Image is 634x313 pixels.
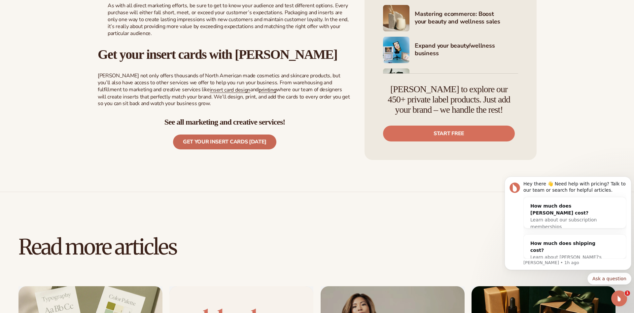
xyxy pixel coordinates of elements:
a: Get your insert cards [DATE] [173,135,276,149]
img: Shopify Image 7 [383,37,409,63]
a: Shopify Image 6 Mastering ecommerce: Boost your beauty and wellness sales [383,5,518,31]
strong: See all marketing and creative services! [164,118,285,126]
a: insert card design [210,86,250,94]
iframe: Intercom notifications message [502,171,634,289]
h4: Mastering ecommerce: Boost your beauty and wellness sales [415,10,518,26]
a: printing [259,86,276,94]
span: [PERSON_NAME] not only offers thousands of North American made cosmetics and skincare products, b... [98,72,340,93]
a: Shopify Image 8 Marketing your beauty and wellness brand 101 [383,68,518,95]
h2: Read more articles [18,236,176,258]
span: As with all direct marketing efforts, be sure to get to know your audience and test different opt... [108,2,349,37]
span: 1 [625,291,630,296]
span: and where our team of designers will create inserts that perfectly match your brand. We’ll design... [98,86,350,107]
img: Shopify Image 8 [383,68,409,95]
iframe: Intercom live chat [611,291,627,306]
h4: Expand your beauty/wellness business [415,42,518,58]
h4: [PERSON_NAME] to explore our 450+ private label products. Just add your brand – we handle the rest! [383,84,515,115]
b: Get your insert cards with [PERSON_NAME] [98,47,337,62]
img: Shopify Image 6 [383,5,409,31]
a: Start free [383,126,515,141]
a: Shopify Image 7 Expand your beauty/wellness business [383,37,518,63]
